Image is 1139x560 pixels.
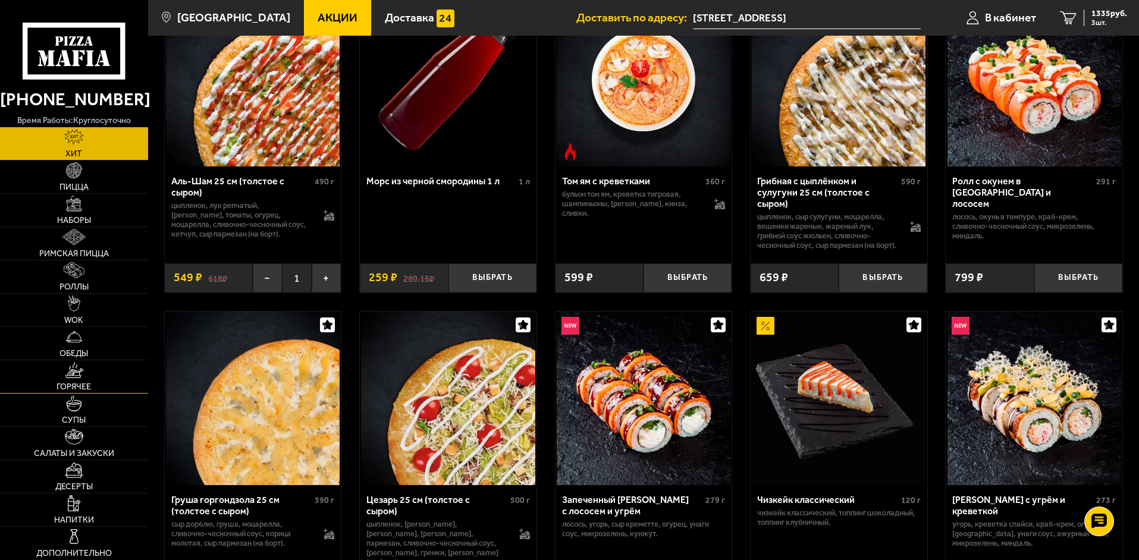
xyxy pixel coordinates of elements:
[39,250,109,258] span: Римская пицца
[510,495,530,505] span: 500 г
[253,263,282,292] button: −
[171,175,312,198] div: Аль-Шам 25 см (толстое с сыром)
[59,350,88,358] span: Обеды
[644,263,732,292] button: Выбрать
[705,177,725,187] span: 360 г
[1091,10,1127,18] span: 1335 руб.
[34,449,114,458] span: Салаты и закуски
[385,12,434,23] span: Доставка
[366,175,516,187] div: Морс из черной смородины 1 л
[1096,177,1116,187] span: 291 г
[562,520,726,539] p: лосось, угорь, Сыр креметте, огурец, унаги соус, микрозелень, кунжут.
[562,175,703,187] div: Том ям с креветками
[757,494,898,505] div: Чизкейк классический
[55,483,93,491] span: Десерты
[576,12,693,23] span: Доставить по адресу:
[59,283,89,291] span: Роллы
[693,7,921,29] span: Ленинградская область, Всеволожский район, деревня Новое Девяткино, Арсенальная улица, 5
[693,7,921,29] input: Ваш адрес доставки
[985,12,1036,23] span: В кабинет
[171,520,312,548] p: сыр дорблю, груша, моцарелла, сливочно-чесночный соус, корица молотая, сыр пармезан (на борт).
[59,183,89,191] span: Пицца
[952,494,1093,517] div: [PERSON_NAME] с угрём и креветкой
[174,272,202,284] span: 549 ₽
[556,312,732,485] a: НовинкаЗапеченный ролл Гурмэ с лососем и угрём
[166,312,340,485] img: Груша горгондзола 25 см (толстое с сыром)
[312,263,341,292] button: +
[403,272,434,284] s: 289.15 ₽
[361,312,535,485] img: Цезарь 25 см (толстое с сыром)
[36,549,112,558] span: Дополнительно
[165,312,341,485] a: Груша горгондзола 25 см (толстое с сыром)
[946,312,1122,485] a: НовинкаРолл Калипсо с угрём и креветкой
[952,175,1093,209] div: Ролл с окунем в [GEOGRAPHIC_DATA] и лососем
[171,201,312,239] p: цыпленок, лук репчатый, [PERSON_NAME], томаты, огурец, моцарелла, сливочно-чесночный соус, кетчуп...
[171,494,312,517] div: Груша горгондзола 25 см (толстое с сыром)
[757,317,774,335] img: Акционный
[752,312,925,485] img: Чизкейк классический
[318,12,357,23] span: Акции
[282,263,311,292] span: 1
[947,312,1121,485] img: Ролл Калипсо с угрём и креветкой
[557,312,730,485] img: Запеченный ролл Гурмэ с лососем и угрём
[366,494,507,517] div: Цезарь 25 см (толстое с сыром)
[561,317,579,335] img: Новинка
[315,495,334,505] span: 390 г
[519,177,530,187] span: 1 л
[705,495,725,505] span: 279 г
[448,263,536,292] button: Выбрать
[369,272,397,284] span: 259 ₽
[901,177,921,187] span: 590 г
[562,494,703,517] div: Запеченный [PERSON_NAME] с лососем и угрём
[952,317,969,335] img: Новинка
[177,12,290,23] span: [GEOGRAPHIC_DATA]
[57,216,91,225] span: Наборы
[955,272,983,284] span: 799 ₽
[315,177,334,187] span: 490 г
[562,190,703,218] p: бульон том ям, креветка тигровая, шампиньоны, [PERSON_NAME], кинза, сливки.
[757,175,898,209] div: Грибная с цыплёнком и сулугуни 25 см (толстое с сыром)
[65,150,82,158] span: Хит
[760,272,788,284] span: 659 ₽
[62,416,86,424] span: Супы
[751,312,927,485] a: АкционныйЧизкейк классический
[57,383,91,391] span: Горячее
[1096,495,1116,505] span: 273 г
[64,316,83,325] span: WOK
[901,495,921,505] span: 120 г
[952,212,1116,241] p: лосось, окунь в темпуре, краб-крем, сливочно-чесночный соус, микрозелень, миндаль.
[952,520,1116,548] p: угорь, креветка спайси, краб-крем, огурец, [GEOGRAPHIC_DATA], унаги соус, ажурный чипс, микрозеле...
[54,516,94,524] span: Напитки
[437,10,454,27] img: 15daf4d41897b9f0e9f617042186c801.svg
[561,143,579,161] img: Острое блюдо
[564,272,593,284] span: 599 ₽
[839,263,927,292] button: Выбрать
[1091,19,1127,26] span: 3 шт.
[208,272,227,284] s: 618 ₽
[1034,263,1122,292] button: Выбрать
[360,312,536,485] a: Цезарь 25 см (толстое с сыром)
[757,508,921,527] p: Чизкейк классический, топпинг шоколадный, топпинг клубничный.
[757,212,898,250] p: цыпленок, сыр сулугуни, моцарелла, вешенки жареные, жареный лук, грибной соус Жюльен, сливочно-че...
